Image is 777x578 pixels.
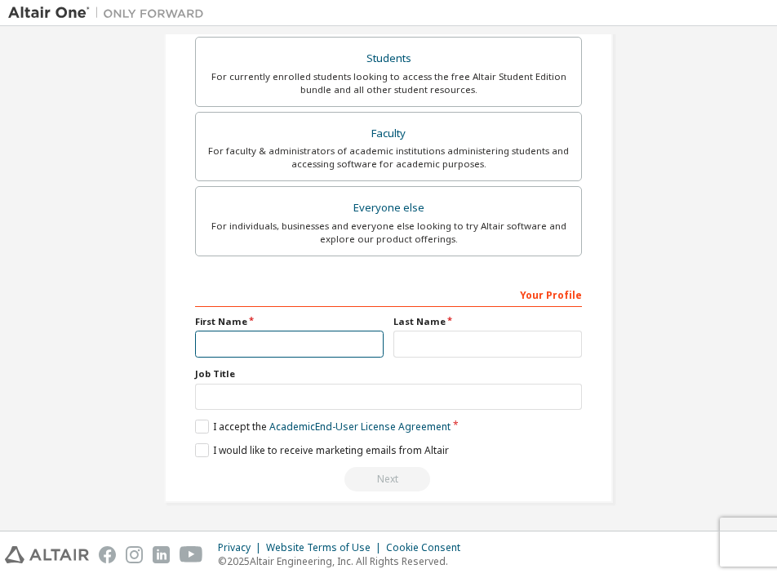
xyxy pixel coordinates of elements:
div: Students [206,47,571,70]
p: © 2025 Altair Engineering, Inc. All Rights Reserved. [218,554,470,568]
div: For currently enrolled students looking to access the free Altair Student Edition bundle and all ... [206,70,571,96]
label: Job Title [195,367,582,380]
div: Website Terms of Use [266,541,386,554]
label: First Name [195,315,384,328]
div: Privacy [218,541,266,554]
label: I accept the [195,420,451,433]
img: altair_logo.svg [5,546,89,563]
img: instagram.svg [126,546,143,563]
img: linkedin.svg [153,546,170,563]
div: For individuals, businesses and everyone else looking to try Altair software and explore our prod... [206,220,571,246]
div: For faculty & administrators of academic institutions administering students and accessing softwa... [206,144,571,171]
label: I would like to receive marketing emails from Altair [195,443,449,457]
img: facebook.svg [99,546,116,563]
img: Altair One [8,5,212,21]
div: Faculty [206,122,571,145]
label: Last Name [393,315,582,328]
div: Everyone else [206,197,571,220]
div: Cookie Consent [386,541,470,554]
div: Your Profile [195,281,582,307]
img: youtube.svg [180,546,203,563]
a: Academic End-User License Agreement [269,420,451,433]
div: Read and acccept EULA to continue [195,467,582,491]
